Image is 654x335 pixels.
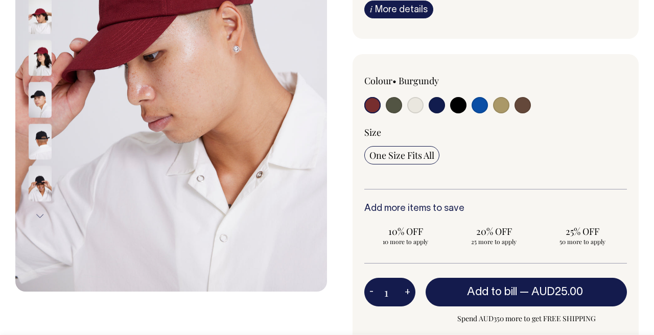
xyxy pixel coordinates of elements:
[392,75,396,87] span: •
[364,204,627,214] h6: Add more items to save
[29,40,52,76] img: burgundy
[364,126,627,138] div: Size
[547,237,619,246] span: 50 more to apply
[370,4,372,14] span: i
[364,75,470,87] div: Colour
[542,222,624,249] input: 25% OFF 50 more to apply
[29,166,52,202] img: black
[426,313,627,325] span: Spend AUD350 more to get FREE SHIPPING
[531,287,583,297] span: AUD25.00
[458,237,530,246] span: 25 more to apply
[369,237,441,246] span: 10 more to apply
[364,146,439,164] input: One Size Fits All
[520,287,586,297] span: —
[453,222,535,249] input: 20% OFF 25 more to apply
[399,75,439,87] label: Burgundy
[32,205,48,228] button: Next
[369,149,434,161] span: One Size Fits All
[426,278,627,306] button: Add to bill —AUD25.00
[29,82,52,118] img: black
[458,225,530,237] span: 20% OFF
[364,282,379,302] button: -
[467,287,517,297] span: Add to bill
[400,282,415,302] button: +
[369,225,441,237] span: 10% OFF
[29,124,52,160] img: black
[364,1,433,18] a: iMore details
[364,222,447,249] input: 10% OFF 10 more to apply
[547,225,619,237] span: 25% OFF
